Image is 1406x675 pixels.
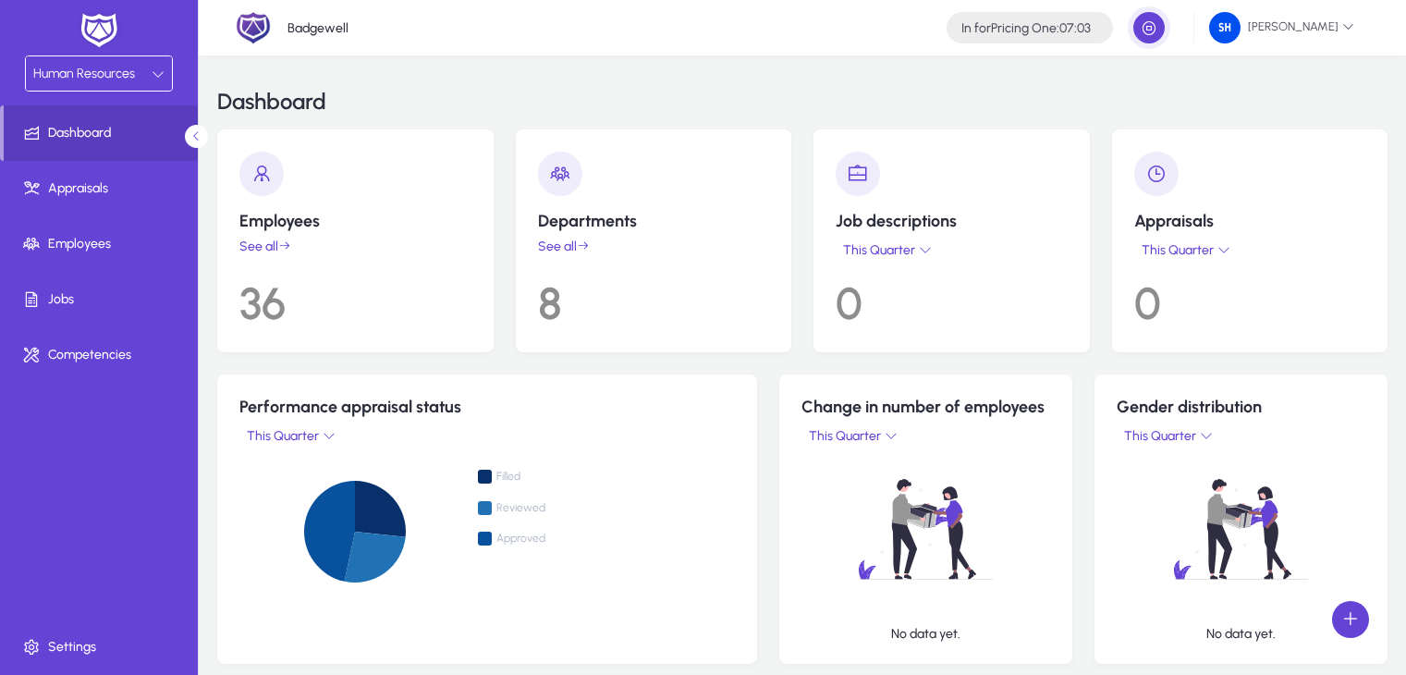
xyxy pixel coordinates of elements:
span: Filled [478,471,578,487]
a: Employees [4,216,202,272]
img: 2.png [236,10,271,45]
span: This Quarter [805,428,885,444]
span: : [1057,20,1059,36]
span: Approved [478,533,578,549]
h3: Dashboard [217,91,326,113]
img: 132.png [1209,12,1241,43]
span: Reviewed [496,501,578,515]
span: This Quarter [243,428,323,444]
p: Employees [239,211,471,231]
span: Human Resources [33,66,135,81]
p: Departments [538,211,770,231]
span: 07:03 [1059,20,1091,36]
span: Competencies [4,346,202,364]
img: no-data.svg [1117,448,1365,611]
h4: Pricing One [961,20,1091,36]
p: 0 [1134,262,1366,330]
p: 8 [538,262,770,330]
button: This Quarter [1117,424,1216,448]
span: In for [961,20,991,36]
span: This Quarter [839,242,919,258]
span: Approved [496,532,578,546]
span: Filled [496,470,578,484]
a: See all [538,239,770,254]
button: This Quarter [239,424,339,448]
span: Settings [4,638,202,657]
button: This Quarter [801,424,901,448]
h5: Change in number of employees [801,397,1050,417]
button: [PERSON_NAME] [1194,11,1369,44]
a: Competencies [4,327,202,383]
span: Jobs [4,290,202,309]
h5: Gender distribution [1117,397,1365,417]
p: Appraisals [1134,211,1366,231]
span: [PERSON_NAME] [1209,12,1354,43]
span: This Quarter [1120,428,1200,444]
p: No data yet. [891,626,960,642]
span: This Quarter [1138,242,1217,258]
a: Jobs [4,272,202,327]
button: This Quarter [836,239,935,262]
p: 36 [239,262,471,330]
p: Job descriptions [836,211,1068,231]
a: Appraisals [4,161,202,216]
p: No data yet. [1206,626,1276,642]
span: Appraisals [4,179,202,198]
a: See all [239,239,471,254]
p: 0 [836,262,1068,330]
span: Employees [4,235,202,253]
span: Dashboard [4,124,198,142]
img: no-data.svg [801,448,1050,611]
img: white-logo.png [76,11,122,50]
p: Badgewell [287,20,348,36]
h5: Performance appraisal status [239,397,735,417]
span: Reviewed [478,502,578,519]
button: This Quarter [1134,239,1234,262]
a: Settings [4,620,202,675]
